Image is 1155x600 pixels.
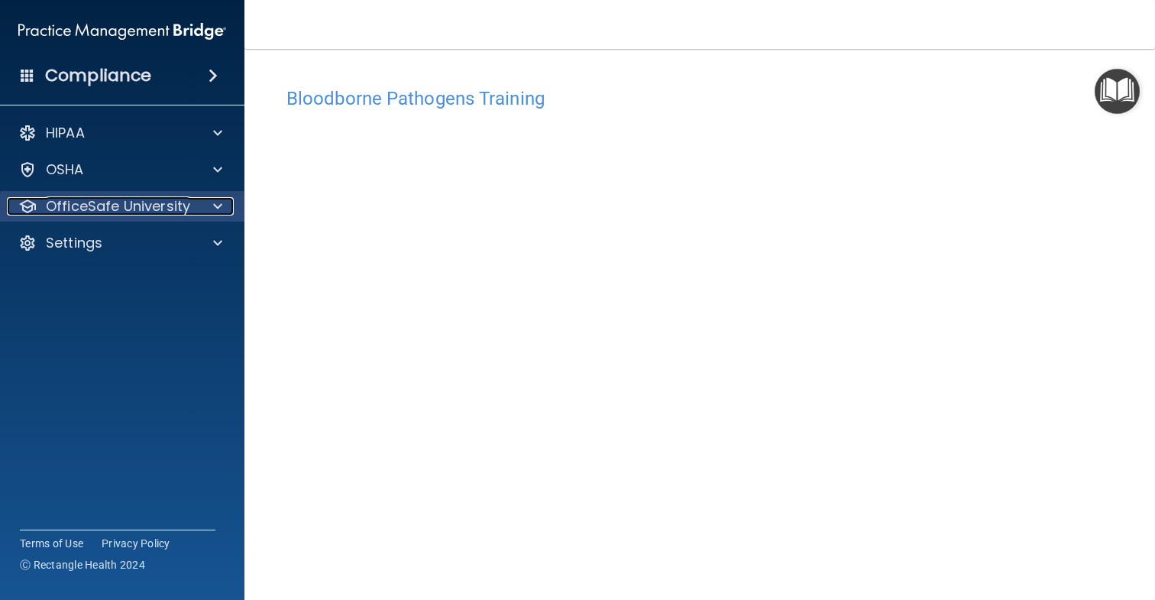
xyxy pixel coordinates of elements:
[46,124,85,142] p: HIPAA
[1079,495,1137,553] iframe: Drift Widget Chat Controller
[18,197,222,216] a: OfficeSafe University
[102,536,170,551] a: Privacy Policy
[286,117,1113,587] iframe: bbp
[46,197,190,216] p: OfficeSafe University
[18,16,226,47] img: PMB logo
[18,234,222,252] a: Settings
[18,124,222,142] a: HIPAA
[20,536,83,551] a: Terms of Use
[18,161,222,179] a: OSHA
[286,89,1113,109] h4: Bloodborne Pathogens Training
[45,65,151,86] h4: Compliance
[20,557,145,572] span: Ⓒ Rectangle Health 2024
[1095,69,1140,114] button: Open Resource Center
[46,234,102,252] p: Settings
[46,161,84,179] p: OSHA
